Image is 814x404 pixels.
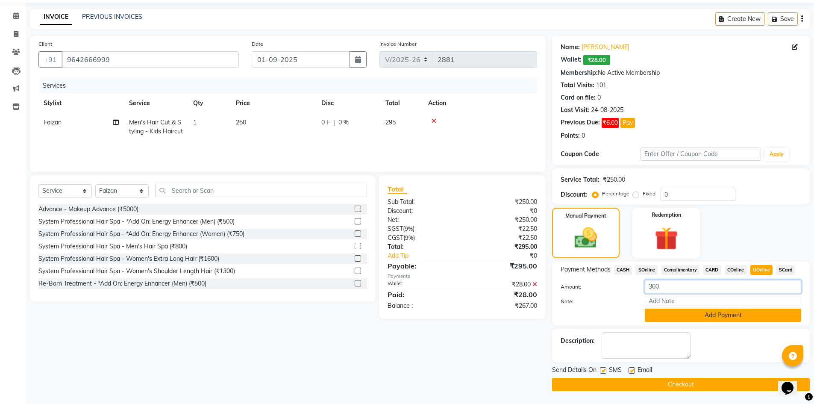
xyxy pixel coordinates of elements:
span: 9% [405,234,413,241]
div: Card on file: [561,93,596,102]
th: Service [124,94,188,113]
label: Manual Payment [565,212,606,220]
div: 0 [597,93,601,102]
div: Previous Due: [561,118,600,128]
div: Discount: [381,206,462,215]
button: Pay [620,118,635,128]
div: Last Visit: [561,106,589,115]
div: ₹250.00 [603,175,625,184]
div: Balance : [381,301,462,310]
th: Action [423,94,537,113]
span: 9% [405,225,413,232]
span: CASH [614,265,632,275]
label: Client [38,40,52,48]
div: ₹28.00 [462,280,544,289]
span: | [333,118,335,127]
div: Points: [561,131,580,140]
label: Fixed [643,190,655,198]
div: ₹267.00 [462,301,544,310]
button: Create New [715,12,764,26]
div: ₹22.50 [462,233,544,242]
button: Add Payment [645,309,801,322]
iframe: chat widget [778,370,805,395]
div: ₹0 [476,251,544,260]
span: CGST [388,234,403,242]
div: Total Visits: [561,81,594,90]
div: Wallet [381,280,462,289]
div: Services [39,78,544,94]
div: Wallet: [561,55,582,65]
span: COnline [725,265,747,275]
th: Total [380,94,423,113]
span: UOnline [750,265,773,275]
th: Qty [188,94,231,113]
span: Payment Methods [561,265,611,274]
input: Search by Name/Mobile/Email/Code [62,51,239,68]
div: Service Total: [561,175,599,184]
div: 0 [582,131,585,140]
div: Payable: [381,261,462,271]
input: Search or Scan [155,184,367,197]
div: ₹250.00 [462,215,544,224]
span: 295 [385,118,396,126]
span: 1 [193,118,197,126]
div: Advance - Makeup Advance (₹5000) [38,205,138,214]
label: Date [252,40,263,48]
span: Men's Hair Cut & Styling - Kids Haircut [129,118,183,135]
div: ( ) [381,233,462,242]
a: PREVIOUS INVOICES [82,13,142,21]
span: ₹6.00 [602,118,619,128]
input: Amount [645,280,801,293]
th: Stylist [38,94,124,113]
span: Email [638,366,652,376]
span: SCard [776,265,795,275]
div: ₹28.00 [462,289,544,300]
div: ₹295.00 [462,242,544,251]
img: _gift.svg [647,224,685,253]
span: CARD [703,265,721,275]
img: _cash.svg [567,225,604,251]
div: Discount: [561,190,587,199]
div: ₹22.50 [462,224,544,233]
span: SMS [609,366,622,376]
a: [PERSON_NAME] [582,43,629,52]
div: Payments [388,273,537,280]
div: System Professional Hair Spa - Women's Extra Long Hair (₹1600) [38,254,219,263]
span: ₹28.00 [583,55,610,65]
button: Checkout [552,378,810,391]
div: System Professional Hair Spa - Women's Shoulder Length Hair (₹1300) [38,267,235,276]
span: 250 [236,118,246,126]
div: ( ) [381,224,462,233]
div: Net: [381,215,462,224]
input: Enter Offer / Coupon Code [641,147,761,161]
span: SOnline [635,265,658,275]
div: Name: [561,43,580,52]
label: Redemption [652,211,681,219]
span: Send Details On [552,366,597,376]
input: Add Note [645,294,801,307]
div: ₹250.00 [462,198,544,206]
button: +91 [38,51,62,68]
button: Apply [764,148,789,161]
div: Sub Total: [381,198,462,206]
div: Re-Born Treatment - *Add On: Energy Enhancer (Men) (₹500) [38,279,206,288]
div: Total: [381,242,462,251]
button: Save [768,12,798,26]
span: 0 % [338,118,349,127]
label: Invoice Number [379,40,417,48]
label: Percentage [602,190,629,198]
div: System Professional Hair Spa - Men's Hair Spa (₹800) [38,242,187,251]
div: Paid: [381,289,462,300]
a: Add Tip [381,251,476,260]
div: System Professional Hair Spa - *Add On: Energy Enhancer (Women) (₹750) [38,230,244,239]
span: Complimentary [661,265,699,275]
div: 24-08-2025 [591,106,623,115]
div: No Active Membership [561,68,801,77]
div: ₹295.00 [462,261,544,271]
label: Amount: [554,283,639,291]
th: Disc [316,94,380,113]
div: 101 [596,81,606,90]
label: Note: [554,298,639,305]
span: SGST [388,225,403,233]
div: ₹0 [462,206,544,215]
